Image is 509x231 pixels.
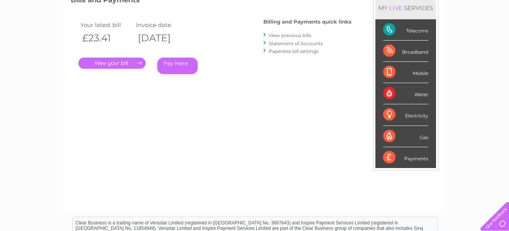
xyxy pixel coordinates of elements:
[383,83,428,104] div: Water
[269,32,311,38] a: View previous bills
[383,126,428,147] div: Gas
[18,20,57,44] img: logo.png
[458,33,477,39] a: Contact
[157,58,198,74] a: Pay Here
[78,20,134,30] td: Your latest bill
[134,30,190,46] th: [DATE]
[373,33,388,39] a: Water
[388,4,404,12] div: LIVE
[383,147,428,168] div: Payments
[383,104,428,126] div: Electricity
[392,33,409,39] a: Energy
[383,62,428,83] div: Mobile
[78,30,134,46] th: £23.41
[363,4,417,14] a: 0333 014 3131
[383,41,428,62] div: Broadband
[134,20,190,30] td: Invoice date
[263,19,351,25] h4: Billing and Payments quick links
[442,33,453,39] a: Blog
[269,48,319,54] a: Paperless bill settings
[78,58,146,69] a: .
[484,33,502,39] a: Log out
[383,19,428,41] div: Telecoms
[73,4,438,37] div: Clear Business is a trading name of Verastar Limited (registered in [GEOGRAPHIC_DATA] No. 3667643...
[269,41,323,46] a: Statement of Accounts
[414,33,437,39] a: Telecoms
